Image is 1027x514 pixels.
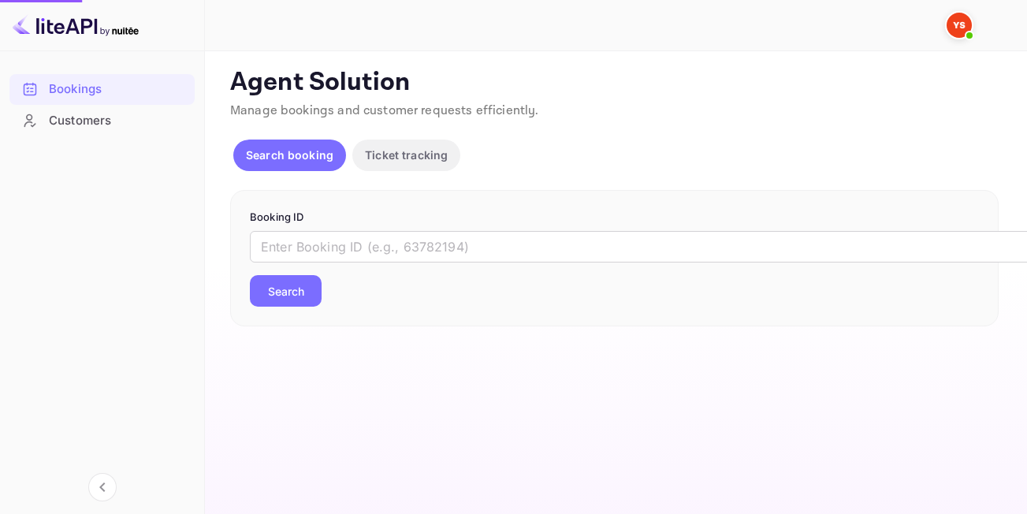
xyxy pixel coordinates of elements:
div: Bookings [49,80,187,99]
button: Collapse navigation [88,473,117,501]
div: Bookings [9,74,195,105]
a: Bookings [9,74,195,103]
span: Manage bookings and customer requests efficiently. [230,102,539,119]
p: Booking ID [250,210,979,225]
div: Customers [9,106,195,136]
img: Yandex Support [947,13,972,38]
p: Ticket tracking [365,147,448,163]
p: Search booking [246,147,333,163]
div: Customers [49,112,187,130]
button: Search [250,275,322,307]
img: LiteAPI logo [13,13,139,38]
a: Customers [9,106,195,135]
p: Agent Solution [230,67,999,99]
